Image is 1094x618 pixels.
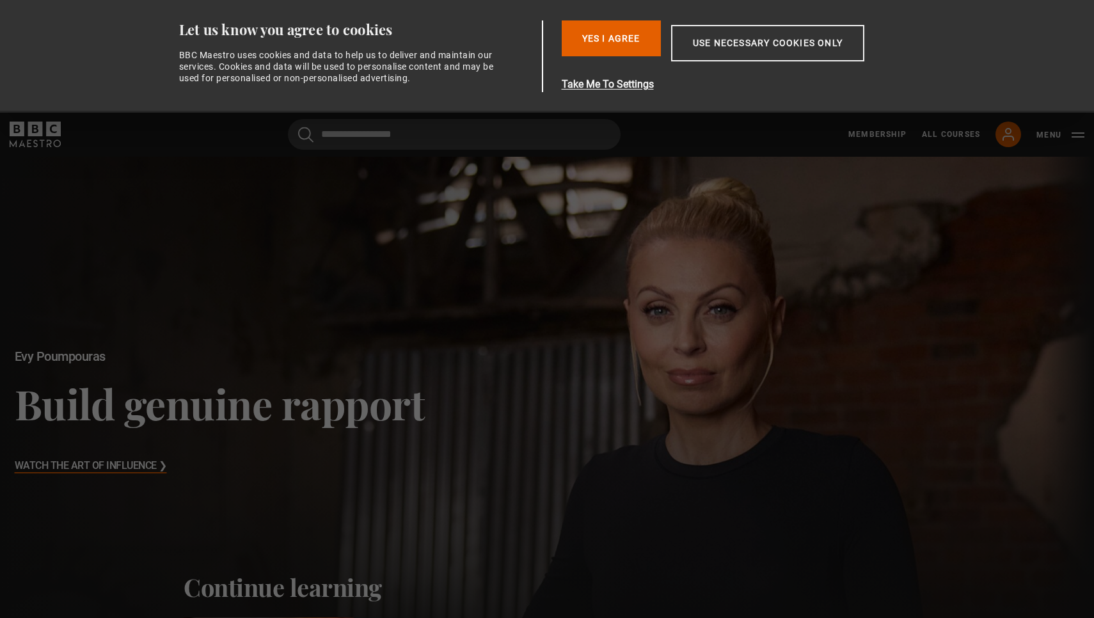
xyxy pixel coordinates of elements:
[671,25,864,61] button: Use necessary cookies only
[15,379,425,428] h3: Build genuine rapport
[922,129,980,140] a: All Courses
[562,77,925,92] button: Take Me To Settings
[288,119,621,150] input: Search
[562,20,661,56] button: Yes I Agree
[184,573,910,602] h2: Continue learning
[10,122,61,147] svg: BBC Maestro
[15,457,167,476] h3: Watch The Art of Influence ❯
[1036,129,1084,141] button: Toggle navigation
[298,127,313,143] button: Submit the search query
[848,129,907,140] a: Membership
[179,49,502,84] div: BBC Maestro uses cookies and data to help us to deliver and maintain our services. Cookies and da...
[179,20,537,39] div: Let us know you agree to cookies
[15,349,425,364] h2: Evy Poumpouras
